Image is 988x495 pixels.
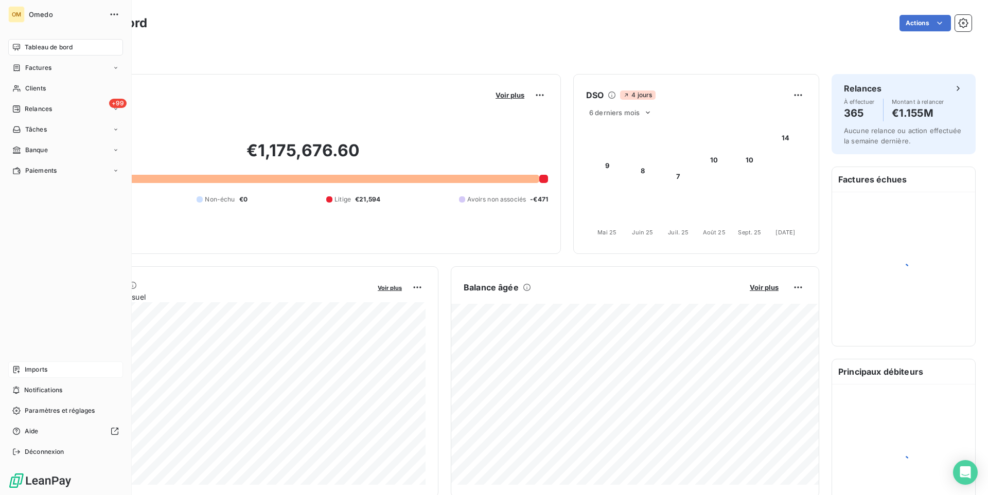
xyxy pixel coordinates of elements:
[899,15,951,31] button: Actions
[109,99,127,108] span: +99
[844,126,961,145] span: Aucune relance ou action effectuée la semaine dernière.
[597,229,616,236] tspan: Mai 25
[703,229,726,236] tspan: Août 25
[844,105,875,121] h4: 365
[25,145,48,155] span: Banque
[530,195,548,204] span: -€471
[586,89,604,101] h6: DSO
[892,105,944,121] h4: €1.155M
[378,284,402,291] span: Voir plus
[25,125,47,134] span: Tâches
[25,406,95,415] span: Paramètres et réglages
[668,229,689,236] tspan: Juil. 25
[24,386,62,395] span: Notifications
[8,423,123,439] a: Aide
[747,283,782,292] button: Voir plus
[25,84,46,93] span: Clients
[58,140,548,171] h2: €1,175,676.60
[750,283,779,291] span: Voir plus
[25,447,64,456] span: Déconnexion
[25,365,47,374] span: Imports
[738,229,761,236] tspan: Sept. 25
[492,90,527,100] button: Voir plus
[239,195,248,204] span: €0
[29,10,103,19] span: Omedo
[58,291,370,302] span: Chiffre d'affaires mensuel
[25,427,39,436] span: Aide
[25,104,52,114] span: Relances
[632,229,653,236] tspan: Juin 25
[334,195,351,204] span: Litige
[464,281,519,294] h6: Balance âgée
[25,63,51,72] span: Factures
[892,99,944,105] span: Montant à relancer
[205,195,235,204] span: Non-échu
[355,195,380,204] span: €21,594
[775,229,795,236] tspan: [DATE]
[496,91,524,99] span: Voir plus
[589,108,640,117] span: 6 derniers mois
[8,472,72,489] img: Logo LeanPay
[375,283,405,292] button: Voir plus
[25,43,73,52] span: Tableau de bord
[8,6,25,23] div: OM
[844,82,881,95] h6: Relances
[25,166,57,175] span: Paiements
[620,90,655,100] span: 4 jours
[953,460,978,485] div: Open Intercom Messenger
[832,359,975,384] h6: Principaux débiteurs
[844,99,875,105] span: À effectuer
[467,195,526,204] span: Avoirs non associés
[832,167,975,192] h6: Factures échues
